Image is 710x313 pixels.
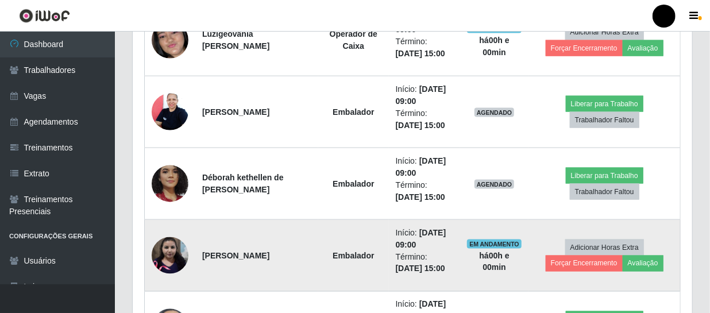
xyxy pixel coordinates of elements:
[566,96,643,112] button: Liberar para Trabalho
[396,107,453,132] li: Término:
[565,239,644,256] button: Adicionar Horas Extra
[396,155,453,179] li: Início:
[623,256,663,272] button: Avaliação
[396,121,445,130] time: [DATE] 15:00
[396,36,453,60] li: Término:
[474,180,515,189] span: AGENDADO
[152,237,188,274] img: 1725571179961.jpeg
[480,251,510,272] strong: há 00 h e 00 min
[333,179,374,188] strong: Embalador
[396,264,445,273] time: [DATE] 15:00
[396,228,446,249] time: [DATE] 09:00
[570,184,639,200] button: Trabalhador Faltou
[152,1,188,80] img: 1735522558460.jpeg
[202,107,269,117] strong: [PERSON_NAME]
[396,227,453,251] li: Início:
[566,168,643,184] button: Liberar para Trabalho
[467,239,522,249] span: EM ANDAMENTO
[333,107,374,117] strong: Embalador
[546,40,623,56] button: Forçar Encerramento
[202,251,269,260] strong: [PERSON_NAME]
[474,108,515,117] span: AGENDADO
[202,173,284,194] strong: Déborah kethellen de [PERSON_NAME]
[570,112,639,128] button: Trabalhador Faltou
[546,256,623,272] button: Forçar Encerramento
[396,83,453,107] li: Início:
[480,36,510,57] strong: há 00 h e 00 min
[152,87,188,136] img: 1705883176470.jpeg
[396,49,445,58] time: [DATE] 15:00
[19,9,70,23] img: CoreUI Logo
[623,40,663,56] button: Avaliação
[396,156,446,177] time: [DATE] 09:00
[333,251,374,260] strong: Embalador
[152,146,188,222] img: 1705882743267.jpeg
[396,192,445,202] time: [DATE] 15:00
[565,24,644,40] button: Adicionar Horas Extra
[396,179,453,203] li: Término:
[396,84,446,106] time: [DATE] 09:00
[396,251,453,275] li: Término:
